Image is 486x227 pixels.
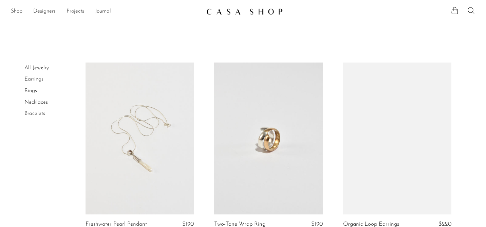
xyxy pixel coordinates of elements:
[24,111,45,116] a: Bracelets
[24,65,49,71] a: All Jewelry
[11,6,201,17] ul: NEW HEADER MENU
[182,221,194,227] span: $190
[24,100,48,105] a: Necklaces
[24,88,37,93] a: Rings
[95,7,111,16] a: Journal
[67,7,84,16] a: Projects
[11,6,201,17] nav: Desktop navigation
[33,7,56,16] a: Designers
[11,7,22,16] a: Shop
[24,76,43,82] a: Earrings
[311,221,323,227] span: $190
[438,221,451,227] span: $220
